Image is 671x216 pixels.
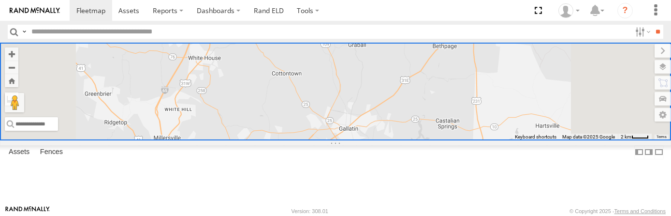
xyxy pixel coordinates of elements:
a: Terms (opens in new tab) [656,135,667,139]
button: Drag Pegman onto the map to open Street View [5,93,24,112]
label: Search Query [20,25,28,39]
label: Measure [5,92,18,106]
a: Visit our Website [5,206,50,216]
label: Assets [4,146,34,159]
label: Dock Summary Table to the Right [644,145,654,159]
label: Hide Summary Table [654,145,664,159]
img: rand-logo.svg [10,7,60,14]
a: Terms and Conditions [614,208,666,214]
span: Map data ©2025 Google [562,134,615,139]
label: Search Filter Options [631,25,652,39]
label: Fences [35,146,68,159]
span: 2 km [621,134,631,139]
div: Version: 308.01 [292,208,328,214]
button: Zoom out [5,61,18,74]
i: ? [617,3,633,18]
label: Dock Summary Table to the Left [634,145,644,159]
label: Map Settings [655,108,671,122]
button: Map Scale: 2 km per 32 pixels [618,134,652,140]
button: Zoom Home [5,74,18,87]
button: Zoom in [5,47,18,61]
button: Keyboard shortcuts [515,134,556,140]
div: © Copyright 2025 - [569,208,666,214]
div: Butch Tucker [555,3,583,18]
